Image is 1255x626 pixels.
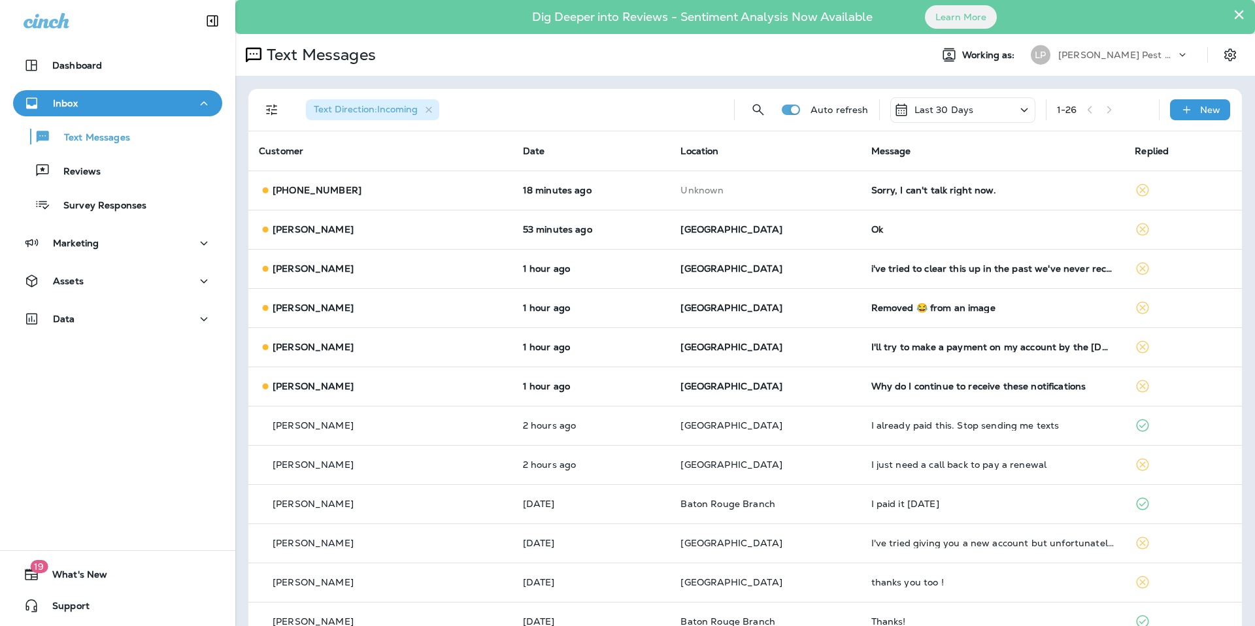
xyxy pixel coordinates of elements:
div: I just need a call back to pay a renewal [871,459,1114,470]
p: Sep 30, 2025 01:39 PM [523,420,660,431]
button: Marketing [13,230,222,256]
span: Support [39,601,90,616]
div: i've tried to clear this up in the past we've never received service on that date. We weren't eve... [871,263,1114,274]
p: [PERSON_NAME] [273,420,354,431]
span: [GEOGRAPHIC_DATA] [680,576,782,588]
div: I already paid this. Stop sending me texts [871,420,1114,431]
button: Data [13,306,222,332]
p: [PERSON_NAME] [273,577,354,587]
div: Ok [871,224,1114,235]
p: Sep 30, 2025 02:52 PM [523,224,660,235]
p: New [1200,105,1220,115]
p: [PERSON_NAME] [273,342,354,352]
div: thanks you too ! [871,577,1114,587]
span: [GEOGRAPHIC_DATA] [680,302,782,314]
p: Sep 26, 2025 03:45 PM [523,577,660,587]
p: Reviews [50,166,101,178]
div: Text Direction:Incoming [306,99,439,120]
div: Sorry, I can't talk right now. [871,185,1114,195]
div: LP [1031,45,1050,65]
p: Auto refresh [811,105,869,115]
p: [PERSON_NAME] [273,303,354,313]
p: Dashboard [52,60,102,71]
p: [PERSON_NAME] [273,538,354,548]
p: Sep 29, 2025 10:50 AM [523,538,660,548]
p: Text Messages [261,45,376,65]
span: [GEOGRAPHIC_DATA] [680,263,782,274]
p: [PERSON_NAME] [273,499,354,509]
button: 19What's New [13,561,222,587]
p: Survey Responses [50,200,146,212]
p: [PHONE_NUMBER] [273,185,361,195]
p: Sep 30, 2025 02:27 PM [523,342,660,352]
button: Filters [259,97,285,123]
span: [GEOGRAPHIC_DATA] [680,420,782,431]
span: [GEOGRAPHIC_DATA] [680,341,782,353]
button: Support [13,593,222,619]
p: Last 30 Days [914,105,974,115]
span: Text Direction : Incoming [314,103,418,115]
p: Sep 29, 2025 12:18 PM [523,499,660,509]
button: Dashboard [13,52,222,78]
span: [GEOGRAPHIC_DATA] [680,459,782,470]
span: [GEOGRAPHIC_DATA] [680,537,782,549]
div: I paid it Saturday [871,499,1114,509]
p: Inbox [53,98,78,108]
p: Assets [53,276,84,286]
button: Inbox [13,90,222,116]
p: Sep 30, 2025 02:35 PM [523,263,660,274]
span: What's New [39,569,107,585]
span: Replied [1135,145,1169,157]
p: [PERSON_NAME] [273,263,354,274]
span: Date [523,145,545,157]
button: Learn More [925,5,997,29]
button: Text Messages [13,123,222,150]
span: Customer [259,145,303,157]
span: Baton Rouge Branch [680,498,775,510]
p: [PERSON_NAME] [273,381,354,391]
p: [PERSON_NAME] [273,224,354,235]
span: [GEOGRAPHIC_DATA] [680,380,782,392]
p: Sep 30, 2025 03:27 PM [523,185,660,195]
button: Reviews [13,157,222,184]
div: Why do I continue to receive these notifications [871,381,1114,391]
span: 19 [30,560,48,573]
button: Search Messages [745,97,771,123]
div: I've tried giving you a new account but unfortunately it was a weekend and you don't work. So I u... [871,538,1114,548]
button: Assets [13,268,222,294]
button: Close [1233,4,1245,25]
p: Sep 30, 2025 01:15 PM [523,459,660,470]
p: This customer does not have a last location and the phone number they messaged is not assigned to... [680,185,850,195]
div: 1 - 26 [1057,105,1077,115]
span: [GEOGRAPHIC_DATA] [680,223,782,235]
div: I'll try to make a payment on my account by the 6th of October [871,342,1114,352]
span: Location [680,145,718,157]
p: [PERSON_NAME] Pest Control [1058,50,1176,60]
span: Working as: [962,50,1018,61]
span: Message [871,145,911,157]
p: Sep 30, 2025 02:26 PM [523,381,660,391]
p: Dig Deeper into Reviews - Sentiment Analysis Now Available [494,15,911,19]
div: Removed 😂 from an image [871,303,1114,313]
p: Sep 30, 2025 02:27 PM [523,303,660,313]
button: Survey Responses [13,191,222,218]
p: Text Messages [51,132,130,144]
button: Collapse Sidebar [194,8,231,34]
p: Data [53,314,75,324]
p: Marketing [53,238,99,248]
button: Settings [1218,43,1242,67]
p: [PERSON_NAME] [273,459,354,470]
